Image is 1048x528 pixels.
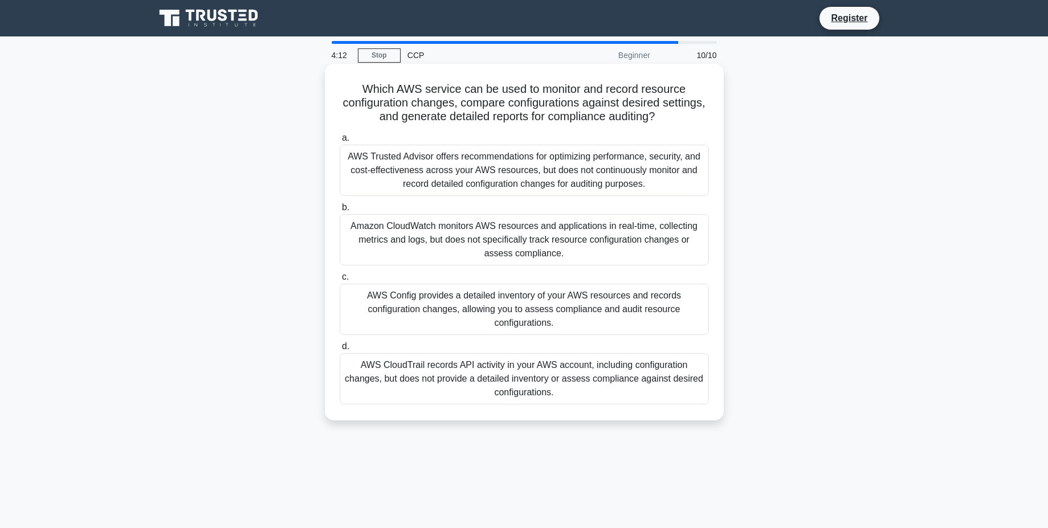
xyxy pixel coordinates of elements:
div: AWS Trusted Advisor offers recommendations for optimizing performance, security, and cost-effecti... [340,145,709,196]
div: 10/10 [657,44,724,67]
span: a. [342,133,349,142]
div: AWS CloudTrail records API activity in your AWS account, including configuration changes, but doe... [340,353,709,404]
a: Stop [358,48,401,63]
div: 4:12 [325,44,358,67]
div: Beginner [557,44,657,67]
div: AWS Config provides a detailed inventory of your AWS resources and records configuration changes,... [340,284,709,335]
div: Amazon CloudWatch monitors AWS resources and applications in real-time, collecting metrics and lo... [340,214,709,265]
span: d. [342,341,349,351]
a: Register [824,11,874,25]
span: c. [342,272,349,281]
div: CCP [401,44,557,67]
h5: Which AWS service can be used to monitor and record resource configuration changes, compare confi... [339,82,710,124]
span: b. [342,202,349,212]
